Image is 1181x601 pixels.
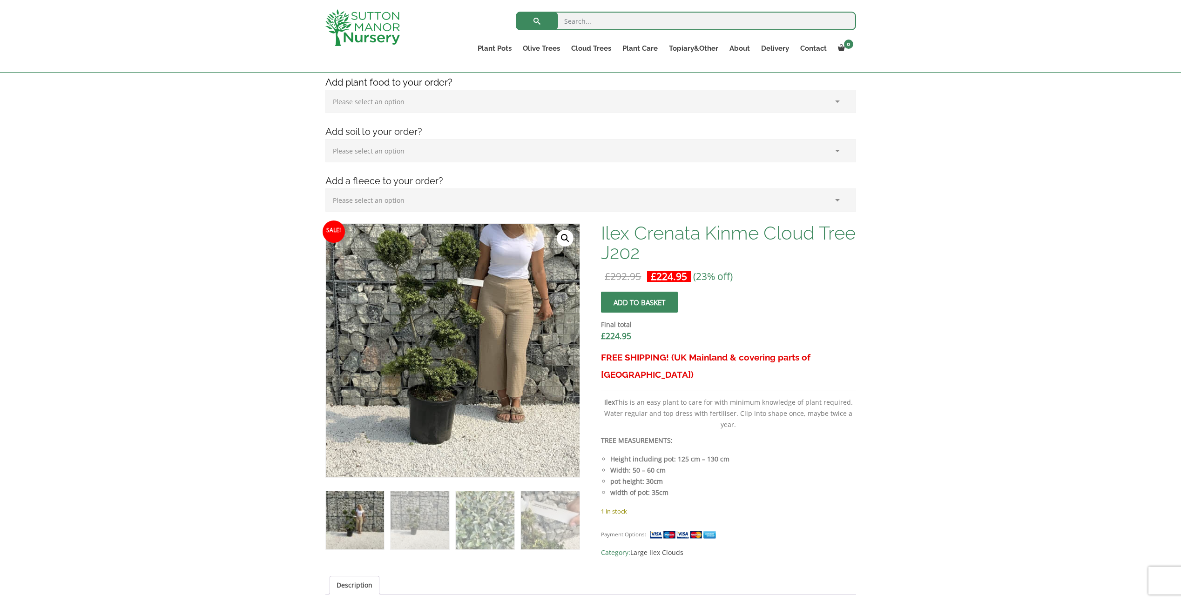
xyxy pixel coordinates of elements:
span: £ [651,270,656,283]
input: Search... [516,12,856,30]
strong: pot height: 30cm [610,477,663,486]
a: Large Ilex Clouds [630,548,683,557]
a: Contact [795,42,832,55]
a: Description [337,576,372,594]
h4: Add plant food to your order? [318,75,863,90]
p: This is an easy plant to care for with minimum knowledge of plant required. Water regular and top... [601,397,856,430]
h4: Add soil to your order? [318,125,863,139]
span: £ [605,270,610,283]
a: Plant Care [617,42,663,55]
img: payment supported [649,530,719,540]
a: 0 [832,42,856,55]
strong: TREE MEASUREMENTS: [601,436,673,445]
span: Category: [601,547,856,558]
button: Add to basket [601,292,678,313]
span: £ [601,330,606,341]
a: Olive Trees [517,42,566,55]
b: Ilex [604,398,615,407]
bdi: 224.95 [651,270,687,283]
strong: Width: 50 – 60 cm [610,466,666,474]
strong: Height including pot: 125 cm – 130 cm [610,454,729,463]
h1: Ilex Crenata Kinme Cloud Tree J202 [601,223,856,262]
strong: width of pot: 35cm [610,488,668,497]
a: View full-screen image gallery [557,230,574,247]
small: Payment Options: [601,531,646,538]
dt: Final total [601,319,856,330]
span: Sale! [323,220,345,243]
img: logo [325,9,400,46]
h3: FREE SHIPPING! (UK Mainland & covering parts of [GEOGRAPHIC_DATA]) [601,349,856,383]
p: 1 in stock [601,506,856,517]
a: Plant Pots [472,42,517,55]
bdi: 224.95 [601,330,631,341]
a: About [724,42,756,55]
a: Topiary&Other [663,42,724,55]
img: Ilex Crenata Kinme Cloud Tree J202 - Image 4 [521,491,579,549]
span: (23% off) [693,270,733,283]
img: Ilex Crenata Kinme Cloud Tree J202 [326,491,384,549]
span: 0 [844,40,853,49]
a: Cloud Trees [566,42,617,55]
img: Ilex Crenata Kinme Cloud Tree J202 - Image 3 [456,491,514,549]
a: Delivery [756,42,795,55]
bdi: 292.95 [605,270,641,283]
img: Ilex Crenata Kinme Cloud Tree J202 - Image 2 [391,491,449,549]
h4: Add a fleece to your order? [318,174,863,188]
